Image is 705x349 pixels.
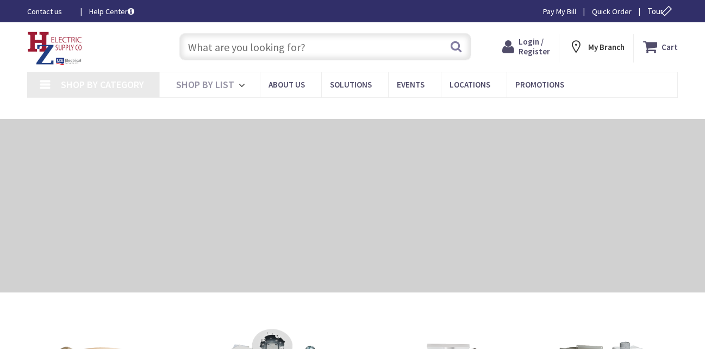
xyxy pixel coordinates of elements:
[176,78,234,91] span: Shop By List
[27,32,83,65] img: HZ Electric Supply
[502,37,550,57] a: Login / Register
[588,42,625,52] strong: My Branch
[643,37,678,57] a: Cart
[647,6,675,16] span: Tour
[330,79,372,90] span: Solutions
[27,6,72,17] a: Contact us
[450,79,490,90] span: Locations
[515,79,564,90] span: Promotions
[89,6,134,17] a: Help Center
[592,6,632,17] a: Quick Order
[662,37,678,57] strong: Cart
[61,78,144,91] span: Shop By Category
[397,79,425,90] span: Events
[519,36,550,57] span: Login / Register
[179,33,471,60] input: What are you looking for?
[569,37,625,57] div: My Branch
[543,6,576,17] a: Pay My Bill
[269,79,305,90] span: About Us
